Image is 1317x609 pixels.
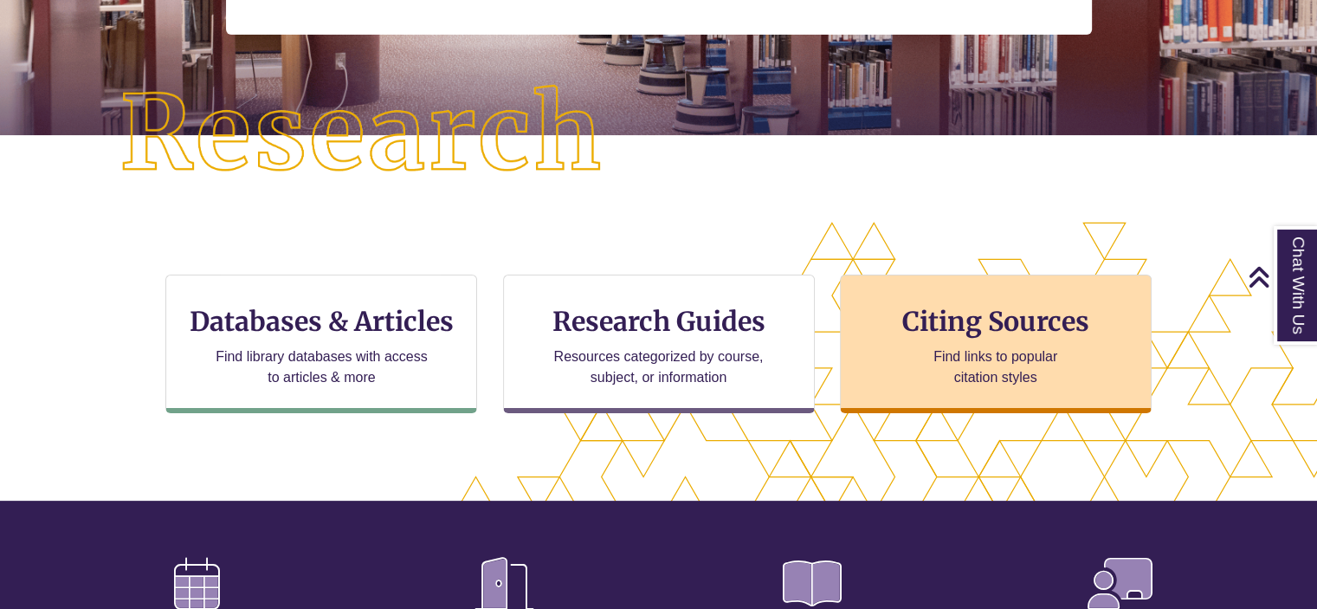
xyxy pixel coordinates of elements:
[209,347,435,388] p: Find library databases with access to articles & more
[165,275,477,413] a: Databases & Articles Find library databases with access to articles & more
[180,305,462,338] h3: Databases & Articles
[890,305,1101,338] h3: Citing Sources
[1248,265,1313,288] a: Back to Top
[546,347,771,388] p: Resources categorized by course, subject, or information
[66,31,658,237] img: Research
[503,275,815,413] a: Research Guides Resources categorized by course, subject, or information
[518,305,800,338] h3: Research Guides
[911,347,1080,388] p: Find links to popular citation styles
[840,275,1152,413] a: Citing Sources Find links to popular citation styles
